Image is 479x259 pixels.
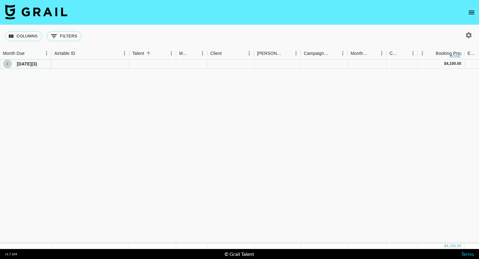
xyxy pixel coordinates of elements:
[5,31,42,41] button: Select columns
[198,49,207,58] button: Menu
[351,47,368,60] div: Month Due
[129,47,176,60] div: Talent
[329,49,338,58] button: Sort
[207,47,254,60] div: Client
[301,47,347,60] div: Campaign (Type)
[210,47,222,60] div: Client
[444,243,446,249] div: $
[465,6,478,19] button: open drawer
[291,49,301,58] button: Menu
[418,49,427,58] button: Menu
[75,49,84,58] button: Sort
[25,49,33,58] button: Sort
[467,47,476,60] div: Expenses: Remove Commission?
[222,49,230,58] button: Sort
[368,49,377,58] button: Sort
[244,49,254,58] button: Menu
[42,49,51,58] button: Menu
[436,47,463,60] div: Booking Price
[449,55,463,58] div: money
[444,61,446,66] div: $
[338,49,347,58] button: Menu
[132,47,144,60] div: Talent
[386,47,418,60] div: Currency
[47,31,81,41] button: Show filters
[446,61,461,66] div: 4,100.00
[377,49,386,58] button: Menu
[51,47,129,60] div: Airtable ID
[3,60,12,68] button: see children
[5,252,17,256] div: v 1.7.104
[176,47,207,60] div: Manager
[254,47,301,60] div: Booker
[283,49,291,58] button: Sort
[3,47,25,60] div: Month Due
[167,49,176,58] button: Menu
[347,47,386,60] div: Month Due
[389,47,399,60] div: Currency
[225,251,254,257] div: © Grail Talent
[399,49,408,58] button: Sort
[17,61,31,67] span: [DATE]
[179,47,189,60] div: Manager
[461,251,474,257] a: Terms
[257,47,283,60] div: [PERSON_NAME]
[144,49,153,58] button: Sort
[189,49,198,58] button: Sort
[446,243,461,249] div: 4,100.00
[120,49,129,58] button: Menu
[5,4,67,19] img: Grail Talent
[427,49,436,58] button: Sort
[408,49,418,58] button: Menu
[54,47,75,60] div: Airtable ID
[31,61,37,67] span: ( 3 )
[304,47,329,60] div: Campaign (Type)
